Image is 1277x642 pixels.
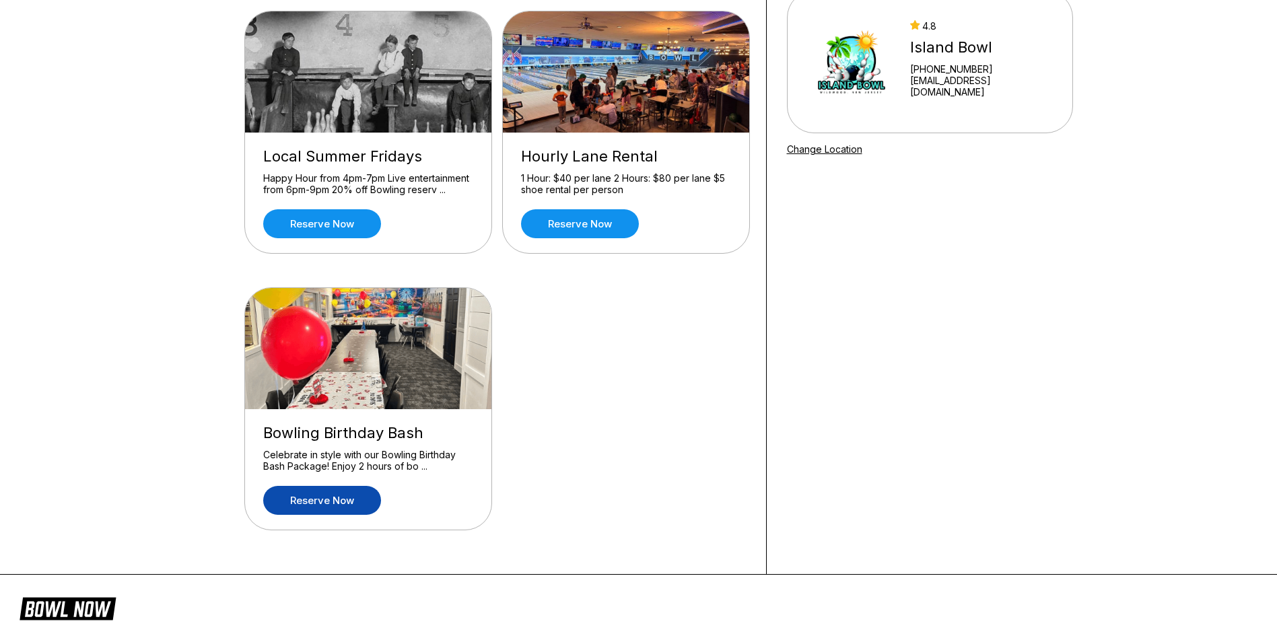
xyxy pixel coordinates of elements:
a: Reserve now [521,209,639,238]
img: Bowling Birthday Bash [245,288,493,409]
div: Hourly Lane Rental [521,147,731,166]
img: Hourly Lane Rental [503,11,751,133]
div: Bowling Birthday Bash [263,424,473,442]
div: Celebrate in style with our Bowling Birthday Bash Package! Enjoy 2 hours of bo ... [263,449,473,472]
div: Local Summer Fridays [263,147,473,166]
div: 4.8 [910,20,1054,32]
div: Island Bowl [910,38,1054,57]
div: 1 Hour: $40 per lane 2 Hours: $80 per lane $5 shoe rental per person [521,172,731,196]
img: Local Summer Fridays [245,11,493,133]
img: Island Bowl [805,11,899,112]
a: [EMAIL_ADDRESS][DOMAIN_NAME] [910,75,1054,98]
div: [PHONE_NUMBER] [910,63,1054,75]
a: Reserve now [263,209,381,238]
div: Happy Hour from 4pm-7pm Live entertainment from 6pm-9pm 20% off Bowling reserv ... [263,172,473,196]
a: Change Location [787,143,862,155]
a: Reserve now [263,486,381,515]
